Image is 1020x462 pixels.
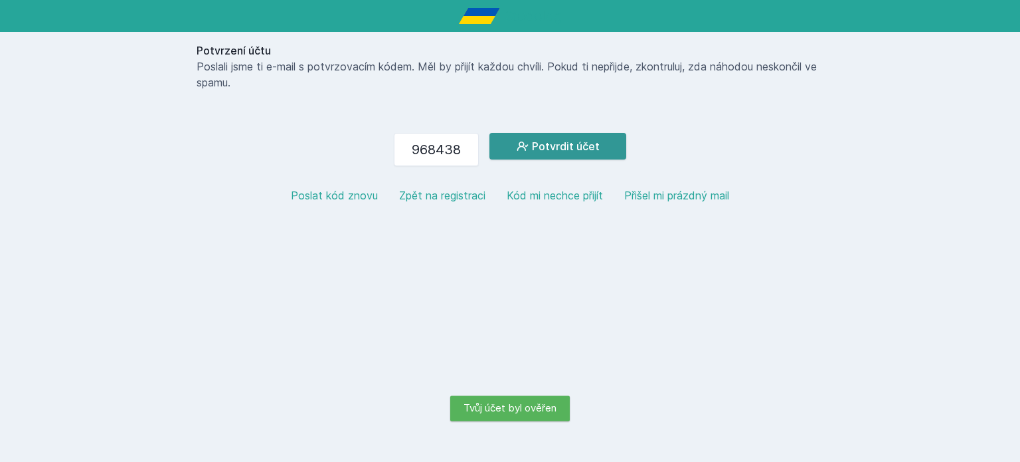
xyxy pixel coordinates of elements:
[450,396,570,421] div: Tvůj účet byl ověřen
[624,187,729,203] button: Přišel mi prázdný mail
[394,133,479,166] input: 123456
[291,187,378,203] button: Poslat kód znovu
[197,43,823,58] h1: Potvrzení účtu
[197,58,823,90] p: Poslali jsme ti e-mail s potvrzovacím kódem. Měl by přijít každou chvíli. Pokud ti nepřijde, zkon...
[507,187,603,203] button: Kód mi nechce přijít
[399,187,485,203] button: Zpět na registraci
[489,133,626,160] button: Potvrdit účet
